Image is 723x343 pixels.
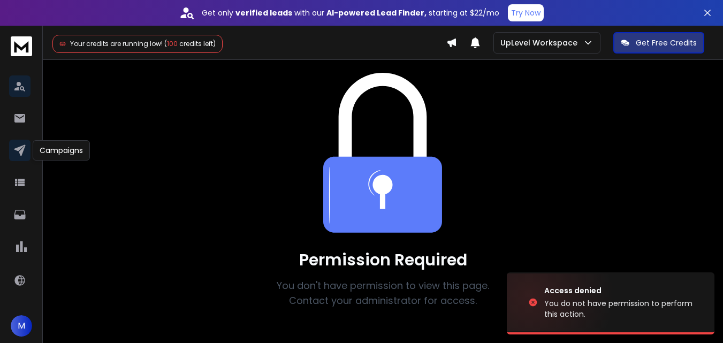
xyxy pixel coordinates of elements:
[544,298,702,319] div: You do not have permission to perform this action.
[507,273,614,331] img: image
[11,36,32,56] img: logo
[323,73,442,233] img: Team collaboration
[500,37,582,48] p: UpLevel Workspace
[263,250,503,270] h1: Permission Required
[235,7,292,18] strong: verified leads
[164,39,216,48] span: ( credits left)
[636,37,697,48] p: Get Free Credits
[263,278,503,308] p: You don't have permission to view this page. Contact your administrator for access.
[544,285,702,296] div: Access denied
[326,7,427,18] strong: AI-powered Lead Finder,
[167,39,178,48] span: 100
[508,4,544,21] button: Try Now
[33,140,90,161] div: Campaigns
[11,315,32,337] button: M
[202,7,499,18] p: Get only with our starting at $22/mo
[511,7,541,18] p: Try Now
[613,32,704,54] button: Get Free Credits
[70,39,163,48] span: Your credits are running low!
